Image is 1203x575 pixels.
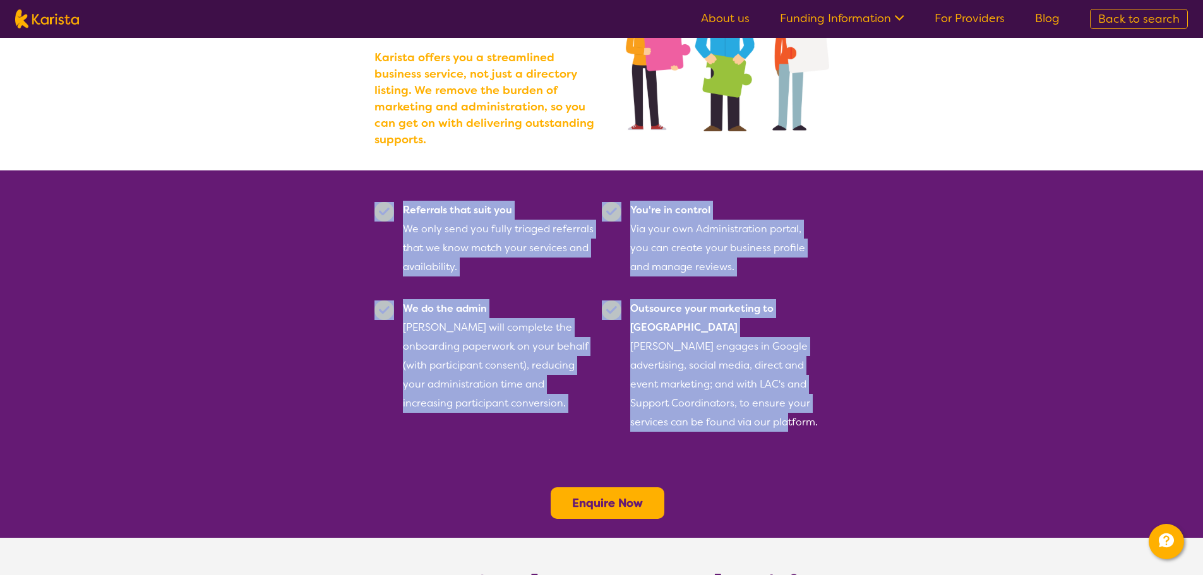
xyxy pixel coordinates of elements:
b: You're in control [630,203,710,216]
div: [PERSON_NAME] engages in Google advertising, social media, direct and event marketing; and with L... [630,299,822,432]
span: Back to search [1098,11,1180,27]
img: Tick [374,202,394,222]
a: About us [701,11,750,26]
b: We do the admin [403,302,487,315]
div: [PERSON_NAME] will complete the onboarding paperwork on your behalf (with participant consent), r... [403,299,594,432]
div: Via your own Administration portal, you can create your business profile and manage reviews. [630,201,822,276]
img: Tick [602,300,621,320]
a: Blog [1035,11,1060,26]
img: Tick [374,300,394,320]
b: Referrals that suit you [403,203,512,216]
button: Channel Menu [1149,524,1184,559]
img: Tick [602,202,621,222]
b: Karista offers you a streamlined business service, not just a directory listing. We remove the bu... [374,49,602,148]
a: For Providers [935,11,1005,26]
b: Outsource your marketing to [GEOGRAPHIC_DATA] [630,302,774,334]
img: Karista logo [15,9,79,28]
a: Back to search [1090,9,1188,29]
a: Enquire Now [572,495,643,511]
button: Enquire Now [551,487,664,519]
a: Funding Information [780,11,904,26]
div: We only send you fully triaged referrals that we know match your services and availability. [403,201,594,276]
